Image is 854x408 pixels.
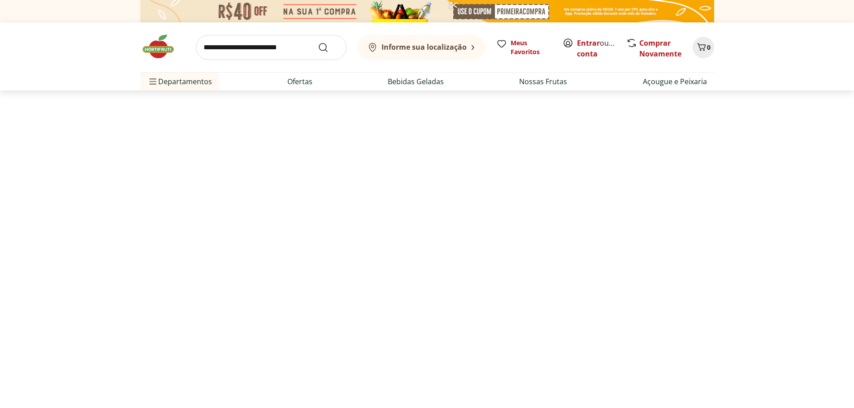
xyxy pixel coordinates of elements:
[643,76,707,87] a: Açougue e Peixaria
[388,76,444,87] a: Bebidas Geladas
[140,33,185,60] img: Hortifruti
[577,38,600,48] a: Entrar
[147,71,158,92] button: Menu
[196,35,347,60] input: search
[147,71,212,92] span: Departamentos
[577,38,617,59] span: ou
[357,35,486,60] button: Informe sua localização
[511,39,552,56] span: Meus Favoritos
[577,38,626,59] a: Criar conta
[693,37,714,58] button: Carrinho
[287,76,312,87] a: Ofertas
[496,39,552,56] a: Meus Favoritos
[318,42,339,53] button: Submit Search
[381,42,467,52] b: Informe sua localização
[519,76,567,87] a: Nossas Frutas
[639,38,681,59] a: Comprar Novamente
[707,43,711,52] span: 0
